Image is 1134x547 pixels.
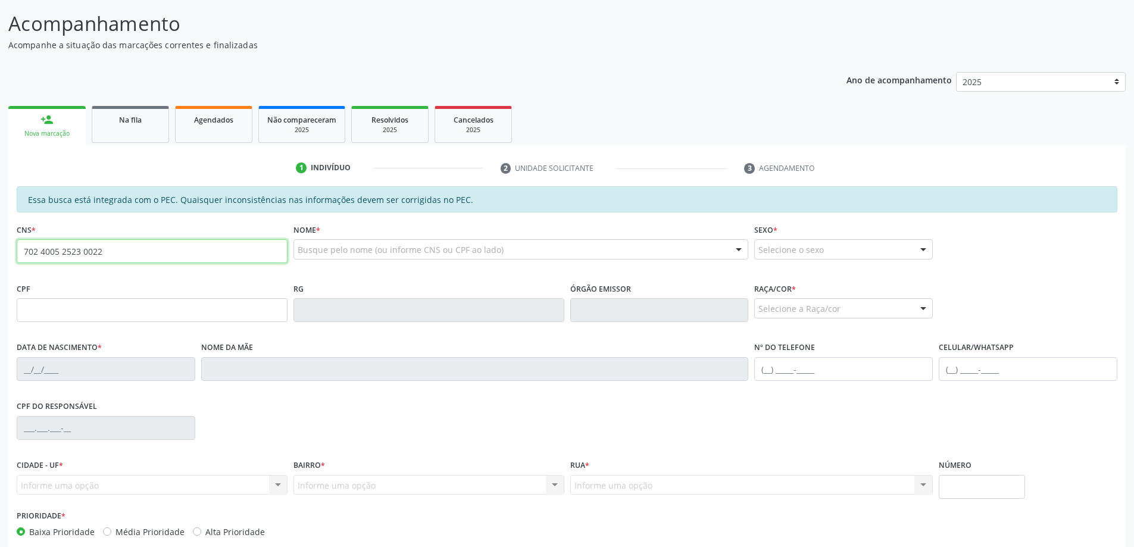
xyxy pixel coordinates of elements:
[293,280,304,298] label: RG
[443,126,503,135] div: 2025
[194,115,233,125] span: Agendados
[754,280,796,298] label: Raça/cor
[17,280,30,298] label: CPF
[371,115,408,125] span: Resolvidos
[17,339,102,357] label: Data de nascimento
[296,162,307,173] div: 1
[570,457,589,475] label: Rua
[17,357,195,381] input: __/__/____
[17,398,97,416] label: CPF do responsável
[40,113,54,126] div: person_add
[939,357,1117,381] input: (__) _____-_____
[205,526,265,538] label: Alta Prioridade
[758,243,824,256] span: Selecione o sexo
[267,115,336,125] span: Não compareceram
[115,526,185,538] label: Média Prioridade
[758,302,841,315] span: Selecione a Raça/cor
[17,416,195,440] input: ___.___.___-__
[293,221,320,239] label: Nome
[267,126,336,135] div: 2025
[293,457,325,475] label: Bairro
[17,221,36,239] label: CNS
[454,115,493,125] span: Cancelados
[8,39,791,51] p: Acompanhe a situação das marcações correntes e finalizadas
[754,339,815,357] label: Nº do Telefone
[360,126,420,135] div: 2025
[119,115,142,125] span: Na fila
[29,526,95,538] label: Baixa Prioridade
[298,243,504,256] span: Busque pelo nome (ou informe CNS ou CPF ao lado)
[939,457,971,475] label: Número
[754,357,933,381] input: (__) _____-_____
[17,457,63,475] label: Cidade - UF
[939,339,1014,357] label: Celular/WhatsApp
[17,129,77,138] div: Nova marcação
[570,280,631,298] label: Órgão emissor
[17,186,1117,212] div: Essa busca está integrada com o PEC. Quaisquer inconsistências nas informações devem ser corrigid...
[8,9,791,39] p: Acompanhamento
[846,72,952,87] p: Ano de acompanhamento
[201,339,253,357] label: Nome da mãe
[754,221,777,239] label: Sexo
[311,162,351,173] div: Indivíduo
